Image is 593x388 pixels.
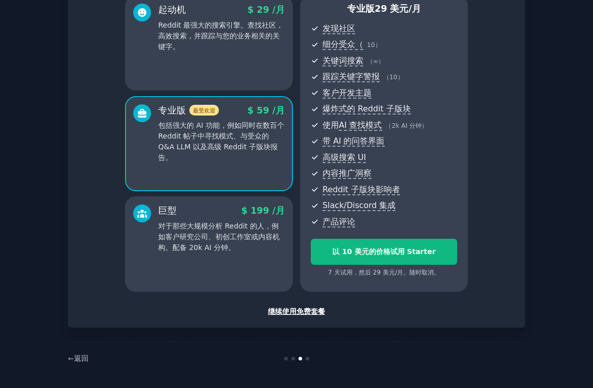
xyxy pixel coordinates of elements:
[323,152,366,163] span: 高级搜索 UI
[367,58,384,65] span: （∞）
[158,204,177,217] font: 巨型
[158,104,186,117] font: 专业版
[323,24,355,34] span: 发现社区
[158,120,285,163] p: 包括强大的 AI 功能，例如同时在数百个 Reddit 帖子中寻找模式、与受众的 Q&A LLM 以及高级 Reddit 子版块报告。
[248,5,285,15] span: $ 29 /月
[386,122,428,129] span: （2k AI 分钟）
[323,200,396,211] span: Slack/Discord 集成
[323,119,457,132] span: 使用
[323,168,372,179] span: 内容推广洞察
[323,104,411,115] span: 爆炸式的 Reddit 子版块
[248,105,285,116] span: $ 59 /月
[323,217,355,227] span: 产品评论
[311,246,457,257] div: 以 10 美元的价格试用 Starter
[68,354,88,362] a: ←返回
[339,120,382,131] span: AI 查找模式
[383,74,404,81] span: （10）
[158,221,285,253] p: 对于那些大规模分析 Reddit 的人，例如客户研究公司、初创工作室或内容机构。配备 20k AI 分钟。
[375,4,421,14] span: 29 美元/月
[367,41,381,49] span: 10）
[158,4,186,16] font: 起动机
[158,20,285,52] p: Reddit 最强大的搜索引擎。查找社区，高效搜索，并跟踪与您的业务相关的关键字。
[79,306,514,317] div: 继续使用免费套餐
[311,239,457,265] button: 以 10 美元的价格试用 Starter
[189,105,219,116] span: 最受欢迎
[323,88,372,99] span: 客户开发主题
[311,268,457,278] div: 7 天试用，然后 29 美元/月。随时取消。
[347,4,375,14] font: 专业版
[323,56,363,66] span: 关键词搜索
[323,136,384,147] span: 带 AI 的问答界面
[323,72,380,82] span: 跟踪关键字警报
[323,185,400,195] span: Reddit 子版块影响者
[241,206,285,216] span: $ 199 /月
[323,39,363,50] span: 细分受众（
